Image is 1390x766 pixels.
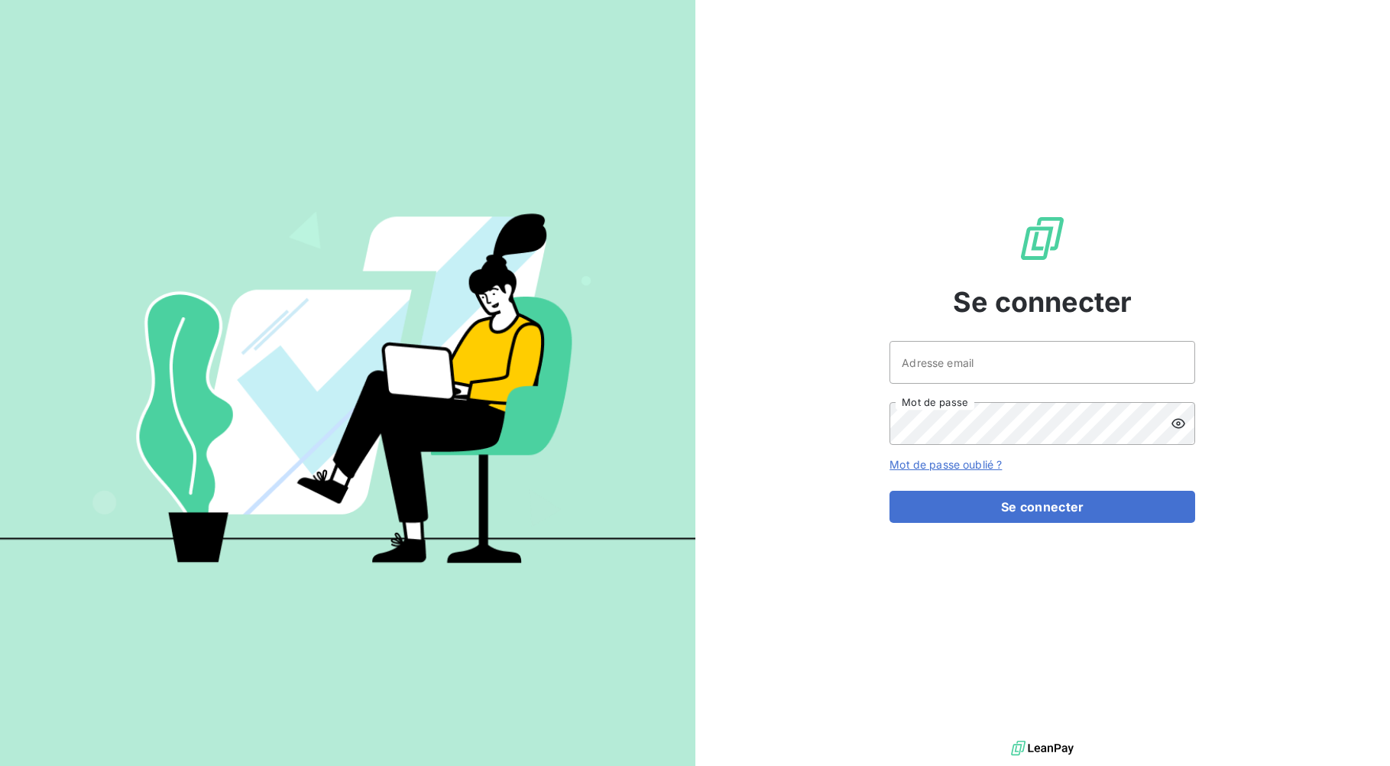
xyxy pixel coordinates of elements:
span: Se connecter [953,281,1132,323]
img: Logo LeanPay [1018,214,1067,263]
button: Se connecter [889,491,1195,523]
img: logo [1011,737,1074,760]
a: Mot de passe oublié ? [889,458,1002,471]
input: placeholder [889,341,1195,384]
